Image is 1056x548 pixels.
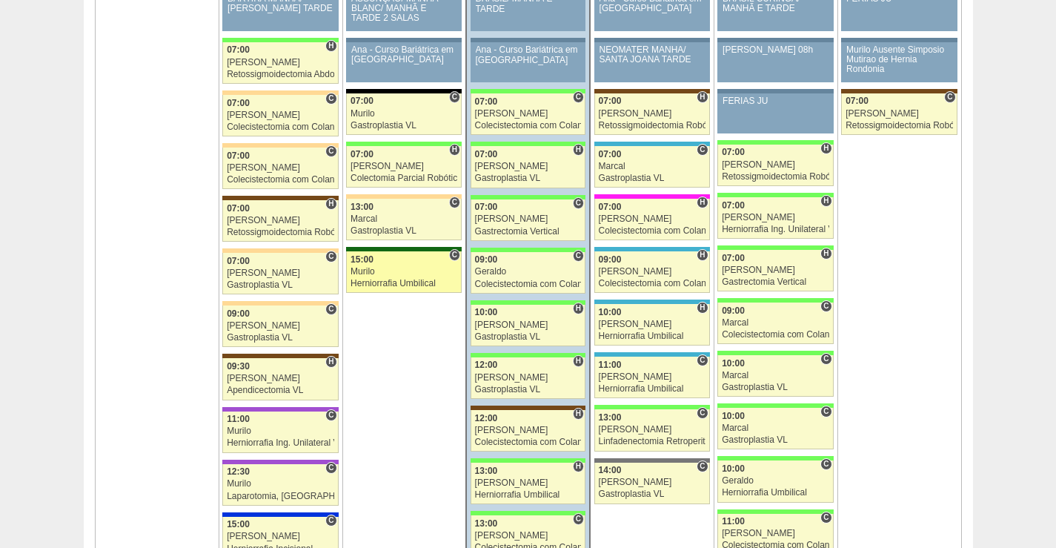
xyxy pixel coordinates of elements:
a: C 07:00 [PERSON_NAME] Gastrectomia Vertical [471,199,585,241]
span: 07:00 [351,96,373,106]
div: Key: Brasil [717,245,833,250]
span: 11:00 [599,360,622,370]
span: 09:00 [475,254,498,265]
div: Key: Aviso [717,38,833,42]
a: H 10:00 [PERSON_NAME] Gastroplastia VL [471,305,585,346]
div: Ana - Curso Bariátrica em [GEOGRAPHIC_DATA] [476,45,581,65]
span: 10:00 [722,358,745,369]
div: Key: Brasil [471,353,585,357]
div: [PERSON_NAME] [227,58,334,67]
span: Hospital [697,197,708,208]
div: Herniorrafia Umbilical [599,331,705,341]
span: 07:00 [475,202,498,212]
a: C 07:00 [PERSON_NAME] Colecistectomia com Colangiografia VL [222,95,338,136]
div: [PERSON_NAME] [475,373,582,383]
div: Key: Neomater [594,300,710,304]
div: Gastroplastia VL [351,121,457,131]
span: Consultório [449,197,460,208]
div: Marcal [722,371,829,380]
div: Key: Brasil [471,511,585,515]
div: Key: Blanc [346,89,462,93]
a: H 07:00 [PERSON_NAME] Gastroplastia VL [471,146,585,188]
span: Hospital [573,408,584,420]
span: Consultório [573,250,584,262]
a: NEOMATER MANHÃ/ SANTA JOANA TARDE [594,42,710,82]
div: Key: Brasil [717,351,833,355]
span: Hospital [573,303,584,314]
span: Consultório [944,91,955,103]
div: Colecistectomia com Colangiografia VL [599,279,705,288]
span: Consultório [325,303,336,315]
span: 07:00 [846,96,869,106]
a: C 07:00 [PERSON_NAME] Retossigmoidectomia Robótica [841,93,957,135]
div: [PERSON_NAME] [475,109,582,119]
span: 07:00 [599,149,622,159]
div: Key: Neomater [594,247,710,251]
div: Gastroplastia VL [227,333,334,343]
a: H 07:00 [PERSON_NAME] Colectomia Parcial Robótica [346,146,462,188]
a: C 10:00 Marcal Gastroplastia VL [717,355,833,397]
a: H 12:00 [PERSON_NAME] Gastroplastia VL [471,357,585,399]
div: Gastroplastia VL [722,435,829,445]
a: C 09:00 [PERSON_NAME] Gastroplastia VL [222,306,338,347]
div: [PERSON_NAME] [227,163,334,173]
span: 11:00 [227,414,250,424]
div: Key: São Bernardo [594,458,710,463]
a: H 09:30 [PERSON_NAME] Apendicectomia VL [222,358,338,400]
a: C 11:00 [PERSON_NAME] Herniorrafia Umbilical [594,357,710,398]
span: Hospital [697,91,708,103]
span: 07:00 [599,96,622,106]
span: 15:00 [227,519,250,529]
span: 07:00 [475,96,498,107]
span: Consultório [325,409,336,421]
div: [PERSON_NAME] [599,320,705,329]
div: [PERSON_NAME] [227,321,334,331]
div: Colecistectomia com Colangiografia VL [722,330,829,340]
div: [PERSON_NAME] [599,109,705,119]
span: 07:00 [351,149,373,159]
div: Murilo [351,267,457,277]
div: Key: Brasil [717,193,833,197]
span: 11:00 [722,516,745,526]
div: Marcal [722,423,829,433]
span: 10:00 [722,411,745,421]
span: Consultório [325,462,336,474]
div: [PERSON_NAME] 08h [723,45,828,55]
span: Hospital [820,248,831,260]
a: H 07:00 [PERSON_NAME] Herniorrafia Ing. Unilateral VL [717,197,833,239]
div: [PERSON_NAME] [599,214,705,224]
div: Key: Brasil [717,140,833,145]
div: Key: Santa Joana [222,196,338,200]
div: Key: Bartira [222,248,338,253]
span: Hospital [573,355,584,367]
div: Colecistectomia com Colangiografia VL [599,226,705,236]
div: Key: Santa Maria [346,247,462,251]
div: Colecistectomia com Colangiografia VL [227,175,334,185]
span: 09:00 [227,308,250,319]
span: Consultório [325,251,336,263]
div: Gastroplastia VL [475,174,582,183]
span: Consultório [697,407,708,419]
div: Key: Aviso [594,38,710,42]
div: [PERSON_NAME] [227,532,334,541]
div: Herniorrafia Umbilical [351,279,457,288]
div: [PERSON_NAME] [227,216,334,225]
span: 09:30 [227,361,250,372]
a: H 07:00 [PERSON_NAME] Retossigmoidectomia Robótica [222,200,338,242]
div: Gastroplastia VL [475,385,582,395]
div: Key: Pro Matre [594,194,710,199]
div: Linfadenectomia Retroperitoneal [599,437,705,446]
div: Key: Santa Joana [594,89,710,93]
div: Key: IFOR [222,460,338,464]
div: [PERSON_NAME] [475,214,582,224]
div: Key: Brasil [594,405,710,409]
a: H 07:00 [PERSON_NAME] Colecistectomia com Colangiografia VL [594,199,710,240]
div: Key: Brasil [717,298,833,303]
span: Consultório [820,458,831,470]
div: Gastroplastia VL [227,280,334,290]
div: [PERSON_NAME] [722,265,829,275]
div: Marcal [351,214,457,224]
div: Murilo [227,426,334,436]
div: Key: Brasil [471,142,585,146]
span: 07:00 [227,203,250,214]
